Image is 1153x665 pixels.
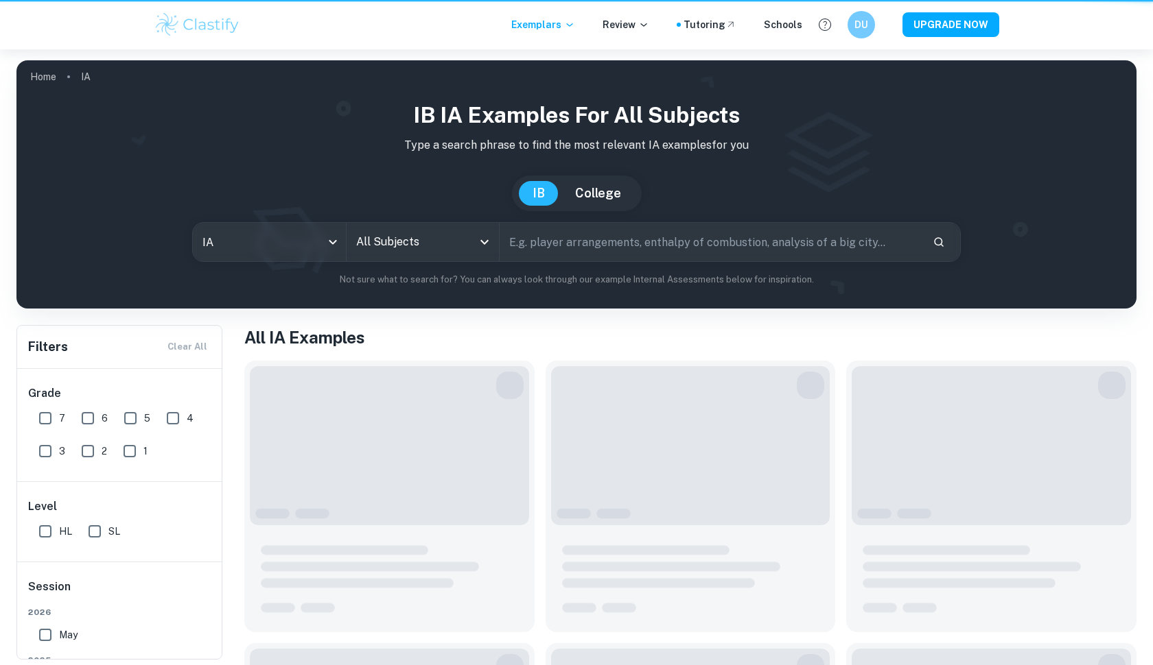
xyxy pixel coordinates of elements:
[244,325,1137,350] h1: All IA Examples
[27,137,1126,154] p: Type a search phrase to find the most relevant IA examples for you
[102,411,108,426] span: 6
[59,411,65,426] span: 7
[813,13,837,36] button: Help and Feedback
[154,11,241,38] img: Clastify logo
[28,385,212,402] h6: Grade
[59,444,65,459] span: 3
[848,11,875,38] button: DU
[28,337,68,356] h6: Filters
[108,524,120,539] span: SL
[28,606,212,618] span: 2026
[27,273,1126,287] p: Not sure what to search for? You can always look through our example Internal Assessments below f...
[187,411,194,426] span: 4
[561,181,635,206] button: College
[684,17,736,32] a: Tutoring
[193,223,346,261] div: IA
[81,69,91,84] p: IA
[144,411,150,426] span: 5
[475,232,494,252] button: Open
[28,498,212,515] h6: Level
[30,67,56,86] a: Home
[854,17,870,32] h6: DU
[902,12,999,37] button: UPGRADE NOW
[927,230,951,254] button: Search
[102,444,107,459] span: 2
[143,444,148,459] span: 1
[511,17,575,32] p: Exemplars
[603,17,649,32] p: Review
[59,524,72,539] span: HL
[59,627,78,642] span: May
[519,181,559,206] button: IB
[16,60,1137,309] img: profile cover
[28,579,212,606] h6: Session
[27,99,1126,132] h1: IB IA examples for all subjects
[500,223,922,261] input: E.g. player arrangements, enthalpy of combustion, analysis of a big city...
[764,17,802,32] a: Schools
